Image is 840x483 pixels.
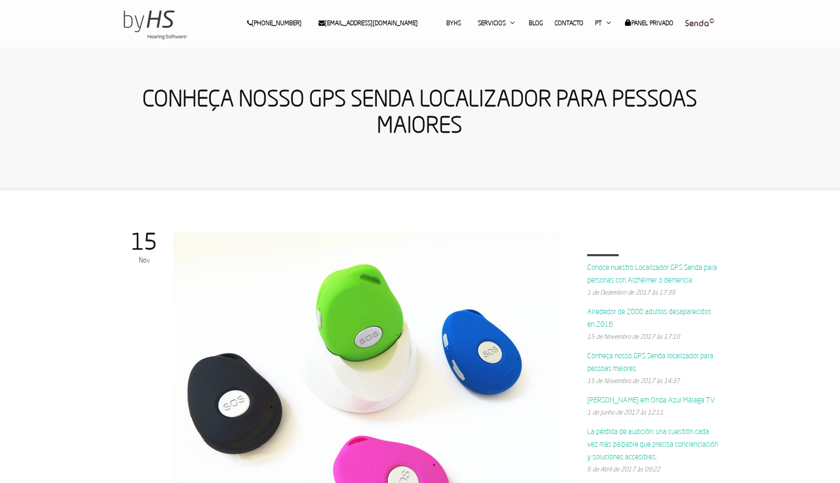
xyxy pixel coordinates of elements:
[587,264,717,284] a: Conoce nuestro Localizador GPS Senda para personas con Alzhéimer o demencia
[587,233,720,256] h4: Últimas entradas
[587,375,720,388] small: 15 de Novembro de 2017 às 14:37
[587,353,713,373] a: Conheça nosso GPS Senda localizador para pessoas maiores
[120,257,168,264] span: Nov
[587,331,720,344] small: 15 de Novembro de 2017 às 17:10
[587,287,720,299] small: 1 de Dezembro de 2017 às 17:39
[587,428,718,461] a: La pérdida de audición: una cuestión cada vez más palpable que precisa concienciación y solucione...
[587,407,720,419] small: 1 de Junho de 2017 às 12:11
[587,464,720,476] small: 6 de Abril de 2017 às 09:22
[587,397,715,404] a: [PERSON_NAME] em Onda Azul Málaga TV
[709,17,714,25] sup: ©
[587,308,711,328] a: Alrededor de 2000 adultos desaparecidos en 2016
[120,233,168,255] span: 15
[119,87,720,140] h1: Conheça nosso GPS Senda localizador para pessoas maiores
